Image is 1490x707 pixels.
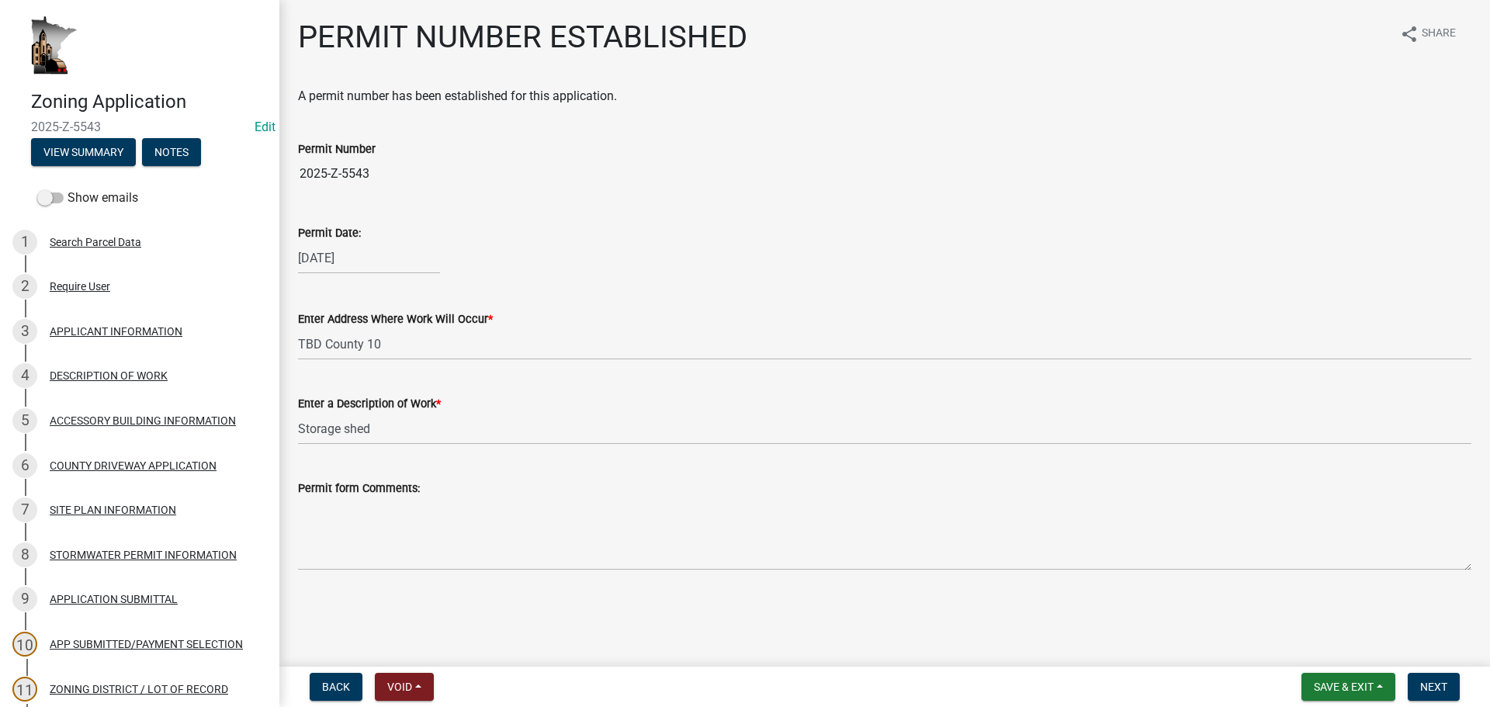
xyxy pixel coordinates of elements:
[255,120,275,134] wm-modal-confirm: Edit Application Number
[12,677,37,702] div: 11
[255,120,275,134] a: Edit
[375,673,434,701] button: Void
[310,673,362,701] button: Back
[50,415,236,426] div: ACCESSORY BUILDING INFORMATION
[50,639,243,650] div: APP SUBMITTED/PAYMENT SELECTION
[387,681,412,693] span: Void
[50,594,178,605] div: APPLICATION SUBMITTAL
[322,681,350,693] span: Back
[31,16,78,75] img: Houston County, Minnesota
[298,483,420,494] label: Permit form Comments:
[50,237,141,248] div: Search Parcel Data
[1314,681,1374,693] span: Save & Exit
[50,326,182,337] div: APPLICANT INFORMATION
[1400,25,1419,43] i: share
[12,319,37,344] div: 3
[298,228,361,239] label: Permit Date:
[12,587,37,612] div: 9
[1388,19,1468,49] button: shareShare
[31,138,136,166] button: View Summary
[142,138,201,166] button: Notes
[50,684,228,695] div: ZONING DISTRICT / LOT OF RECORD
[12,230,37,255] div: 1
[298,399,441,410] label: Enter a Description of Work
[1408,673,1460,701] button: Next
[31,147,136,159] wm-modal-confirm: Summary
[12,453,37,478] div: 6
[50,504,176,515] div: SITE PLAN INFORMATION
[142,147,201,159] wm-modal-confirm: Notes
[50,370,168,381] div: DESCRIPTION OF WORK
[1422,25,1456,43] span: Share
[37,189,138,207] label: Show emails
[31,120,248,134] span: 2025-Z-5543
[1301,673,1395,701] button: Save & Exit
[12,274,37,299] div: 2
[12,497,37,522] div: 7
[298,242,440,274] input: mm/dd/yyyy
[50,549,237,560] div: STORMWATER PERMIT INFORMATION
[298,144,376,155] label: Permit Number
[298,87,1471,106] div: A permit number has been established for this application.
[12,408,37,433] div: 5
[12,363,37,388] div: 4
[12,632,37,657] div: 10
[1420,681,1447,693] span: Next
[50,281,110,292] div: Require User
[298,314,493,325] label: Enter Address Where Work Will Occur
[298,19,747,56] h1: PERMIT NUMBER ESTABLISHED
[50,460,217,471] div: COUNTY DRIVEWAY APPLICATION
[12,542,37,567] div: 8
[31,91,267,113] h4: Zoning Application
